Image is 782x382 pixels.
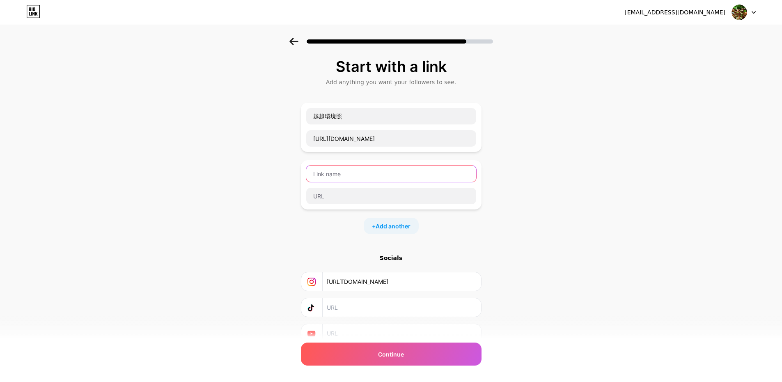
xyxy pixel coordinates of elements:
[376,222,410,230] span: Add another
[306,130,476,147] input: URL
[327,272,476,291] input: URL
[327,324,476,343] input: URL
[327,298,476,317] input: URL
[732,5,747,20] img: 越越-總部
[378,350,404,359] span: Continue
[306,166,476,182] input: Link name
[305,78,477,86] div: Add anything you want your followers to see.
[306,188,476,204] input: URL
[301,254,482,262] div: Socials
[305,58,477,75] div: Start with a link
[625,8,725,17] div: [EMAIL_ADDRESS][DOMAIN_NAME]
[364,218,419,234] div: +
[306,108,476,124] input: Link name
